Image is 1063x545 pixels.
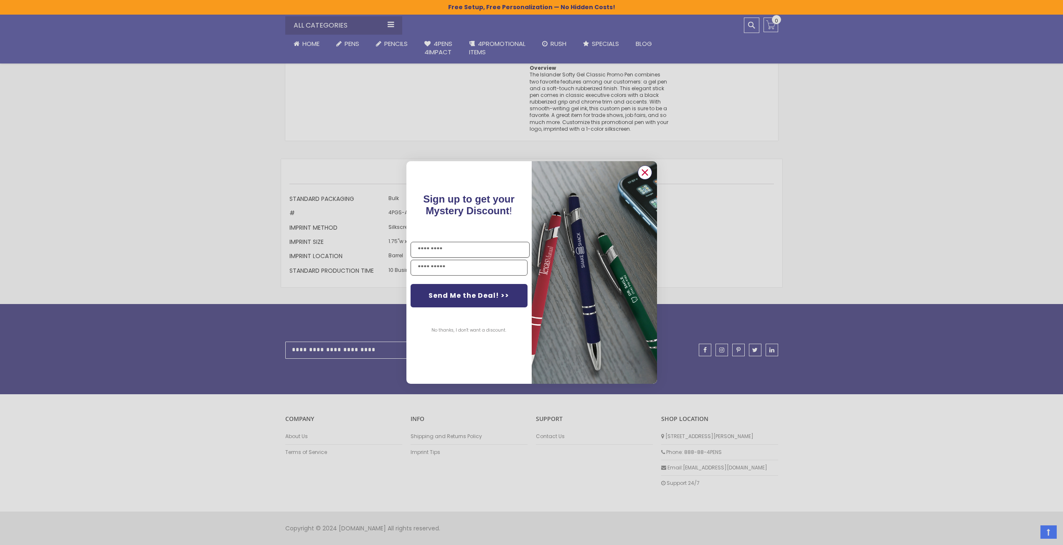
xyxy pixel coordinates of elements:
[427,320,510,341] button: No thanks, I don't want a discount.
[411,284,528,307] button: Send Me the Deal! >>
[638,165,652,180] button: Close dialog
[423,193,515,216] span: !
[994,522,1063,545] iframe: Google Customer Reviews
[423,193,515,216] span: Sign up to get your Mystery Discount
[411,260,528,276] input: YOUR EMAIL
[532,161,657,384] img: 081b18bf-2f98-4675-a917-09431eb06994.jpeg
